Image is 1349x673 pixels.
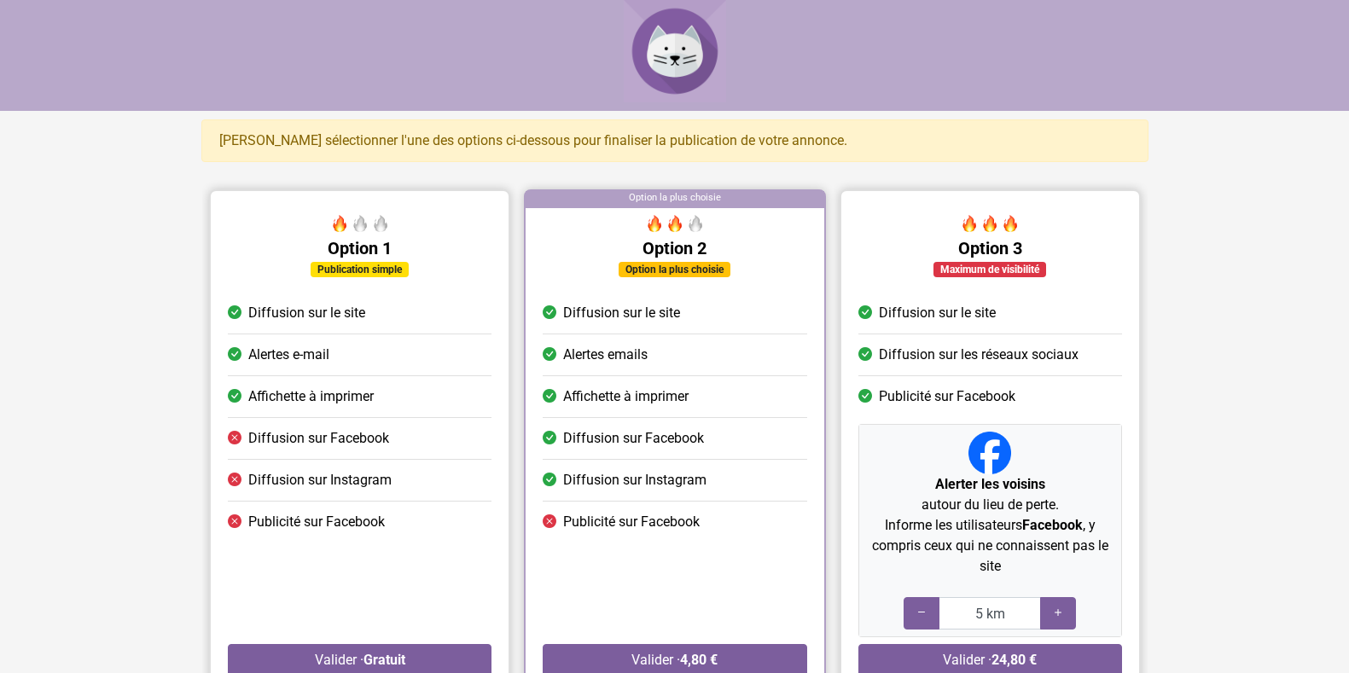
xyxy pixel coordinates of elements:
span: Diffusion sur Instagram [563,470,706,490]
span: Alertes emails [563,345,648,365]
span: Affichette à imprimer [248,386,374,407]
strong: Alerter les voisins [934,476,1044,492]
span: Diffusion sur le site [563,303,680,323]
div: Publication simple [311,262,409,277]
strong: 24,80 € [991,652,1037,668]
span: Publicité sur Facebook [563,512,700,532]
div: [PERSON_NAME] sélectionner l'une des options ci-dessous pour finaliser la publication de votre an... [201,119,1148,162]
p: Informe les utilisateurs , y compris ceux qui ne connaissent pas le site [865,515,1114,577]
img: Facebook [968,432,1011,474]
div: Option la plus choisie [619,262,730,277]
h5: Option 1 [228,238,491,258]
span: Diffusion sur le site [248,303,365,323]
div: Option la plus choisie [526,191,823,208]
span: Diffusion sur Instagram [248,470,392,490]
span: Alertes e-mail [248,345,329,365]
span: Diffusion sur Facebook [563,428,704,449]
span: Publicité sur Facebook [248,512,385,532]
h5: Option 3 [858,238,1121,258]
strong: Gratuit [363,652,404,668]
span: Publicité sur Facebook [878,386,1015,407]
div: Maximum de visibilité [933,262,1046,277]
strong: Facebook [1021,517,1082,533]
span: Diffusion sur Facebook [248,428,389,449]
span: Diffusion sur le site [878,303,995,323]
h5: Option 2 [543,238,806,258]
p: autour du lieu de perte. [865,474,1114,515]
span: Affichette à imprimer [563,386,689,407]
span: Diffusion sur les réseaux sociaux [878,345,1078,365]
strong: 4,80 € [680,652,718,668]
